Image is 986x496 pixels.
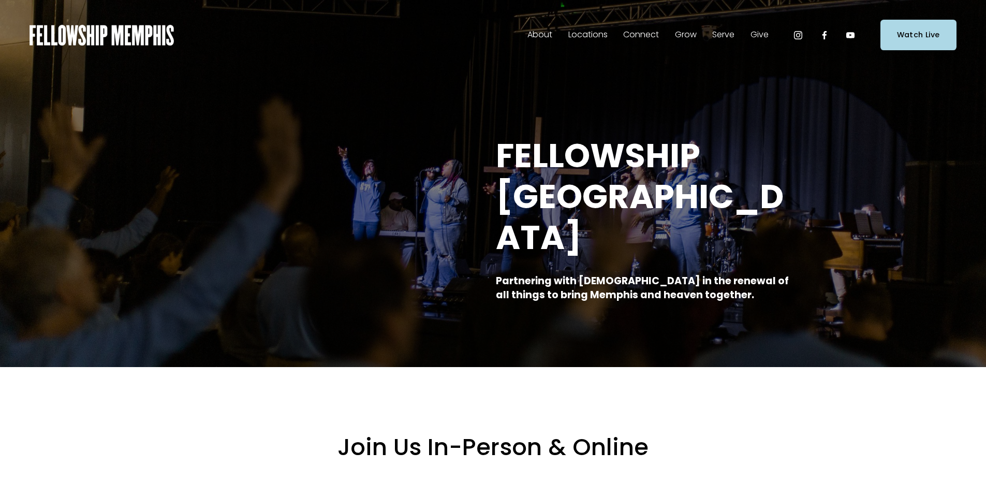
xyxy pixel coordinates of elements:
[183,432,804,462] h2: Join Us In-Person & Online
[793,30,803,40] a: Instagram
[675,27,697,42] span: Grow
[880,20,956,50] a: Watch Live
[712,27,734,42] span: Serve
[623,27,659,42] span: Connect
[30,25,174,46] img: Fellowship Memphis
[568,27,608,42] span: Locations
[845,30,856,40] a: YouTube
[527,27,552,43] a: folder dropdown
[750,27,769,43] a: folder dropdown
[675,27,697,43] a: folder dropdown
[623,27,659,43] a: folder dropdown
[819,30,830,40] a: Facebook
[496,274,791,302] strong: Partnering with [DEMOGRAPHIC_DATA] in the renewal of all things to bring Memphis and heaven toget...
[750,27,769,42] span: Give
[568,27,608,43] a: folder dropdown
[527,27,552,42] span: About
[496,133,784,260] strong: FELLOWSHIP [GEOGRAPHIC_DATA]
[712,27,734,43] a: folder dropdown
